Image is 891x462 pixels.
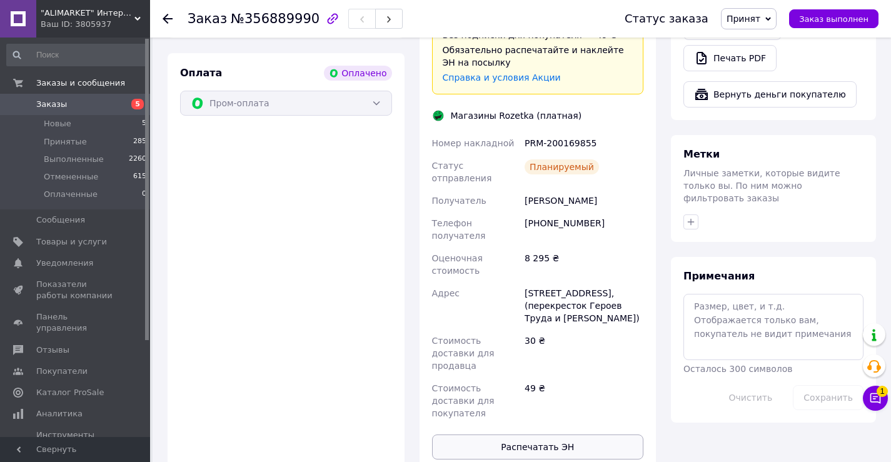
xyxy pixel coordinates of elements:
[36,387,104,398] span: Каталог ProSale
[36,258,93,269] span: Уведомления
[36,366,88,377] span: Покупатели
[432,336,495,371] span: Стоимость доставки для продавца
[36,279,116,301] span: Показатели работы компании
[683,270,755,282] span: Примечания
[443,73,561,83] a: Справка и условия Акции
[683,45,777,71] a: Печать PDF
[625,13,708,25] div: Статус заказа
[683,81,857,108] button: Вернуть деньги покупателю
[683,364,792,374] span: Осталось 300 символов
[683,168,840,203] span: Личные заметки, которые видите только вы. По ним можно фильтровать заказы
[36,78,125,89] span: Заказы и сообщения
[522,329,646,377] div: 30 ₴
[36,408,83,419] span: Аналитика
[432,138,515,148] span: Номер накладной
[432,253,483,276] span: Оценочная стоимость
[799,14,868,24] span: Заказ выполнен
[443,44,633,69] div: Обязательно распечатайте и наклейте ЭН на посылку
[522,132,646,154] div: PRM-200169855
[432,383,495,418] span: Стоимость доставки для покупателя
[36,311,116,334] span: Панель управления
[163,13,173,25] div: Вернуться назад
[129,154,146,165] span: 2260
[231,11,320,26] span: №356889990
[522,212,646,247] div: [PHONE_NUMBER]
[142,118,146,129] span: 5
[525,159,599,174] div: Планируемый
[44,154,104,165] span: Выполненные
[44,189,98,200] span: Оплаченные
[448,109,585,122] div: Магазины Rozetka (платная)
[44,118,71,129] span: Новые
[522,282,646,329] div: [STREET_ADDRESS], (перекресток Героев Труда и [PERSON_NAME])
[36,344,69,356] span: Отзывы
[863,386,888,411] button: Чат с покупателем1
[133,136,146,148] span: 285
[683,148,720,160] span: Метки
[324,66,391,81] div: Оплачено
[133,171,146,183] span: 615
[432,218,486,241] span: Телефон получателя
[432,196,486,206] span: Получатель
[522,247,646,282] div: 8 295 ₴
[142,189,146,200] span: 0
[6,44,148,66] input: Поиск
[188,11,227,26] span: Заказ
[36,99,67,110] span: Заказы
[41,8,134,19] span: "ALIMARKET" Интернет-магазин
[41,19,150,30] div: Ваш ID: 3805937
[36,236,107,248] span: Товары и услуги
[131,99,144,109] span: 5
[432,161,492,183] span: Статус отправления
[44,171,98,183] span: Отмененные
[180,67,222,79] span: Оплата
[36,214,85,226] span: Сообщения
[522,377,646,424] div: 49 ₴
[522,189,646,212] div: [PERSON_NAME]
[727,14,760,24] span: Принят
[44,136,87,148] span: Принятые
[36,429,116,452] span: Инструменты вебмастера и SEO
[432,434,644,459] button: Распечатать ЭН
[789,9,878,28] button: Заказ выполнен
[877,386,888,397] span: 1
[432,288,460,298] span: Адрес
